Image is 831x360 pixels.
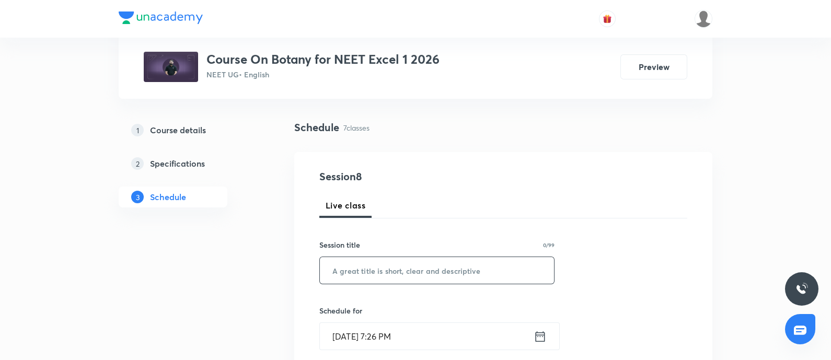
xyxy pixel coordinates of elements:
img: avatar [603,14,612,24]
img: 67296f528b1045288bbee01d6239b03a.jpg [144,52,198,82]
h6: Schedule for [319,305,555,316]
img: Gopal ram [695,10,712,28]
h3: Course On Botany for NEET Excel 1 2026 [206,52,440,67]
h5: Schedule [150,191,186,203]
p: 7 classes [343,122,370,133]
p: NEET UG • English [206,69,440,80]
p: 1 [131,124,144,136]
p: 2 [131,157,144,170]
a: 2Specifications [119,153,261,174]
a: Company Logo [119,11,203,27]
img: ttu [795,283,808,295]
input: A great title is short, clear and descriptive [320,257,554,284]
p: 0/99 [543,242,555,248]
a: 1Course details [119,120,261,141]
p: 3 [131,191,144,203]
span: Live class [326,199,365,212]
img: Company Logo [119,11,203,24]
h5: Course details [150,124,206,136]
h4: Schedule [294,120,339,135]
h4: Session 8 [319,169,510,184]
button: Preview [620,54,687,79]
h5: Specifications [150,157,205,170]
button: avatar [599,10,616,27]
h6: Session title [319,239,360,250]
